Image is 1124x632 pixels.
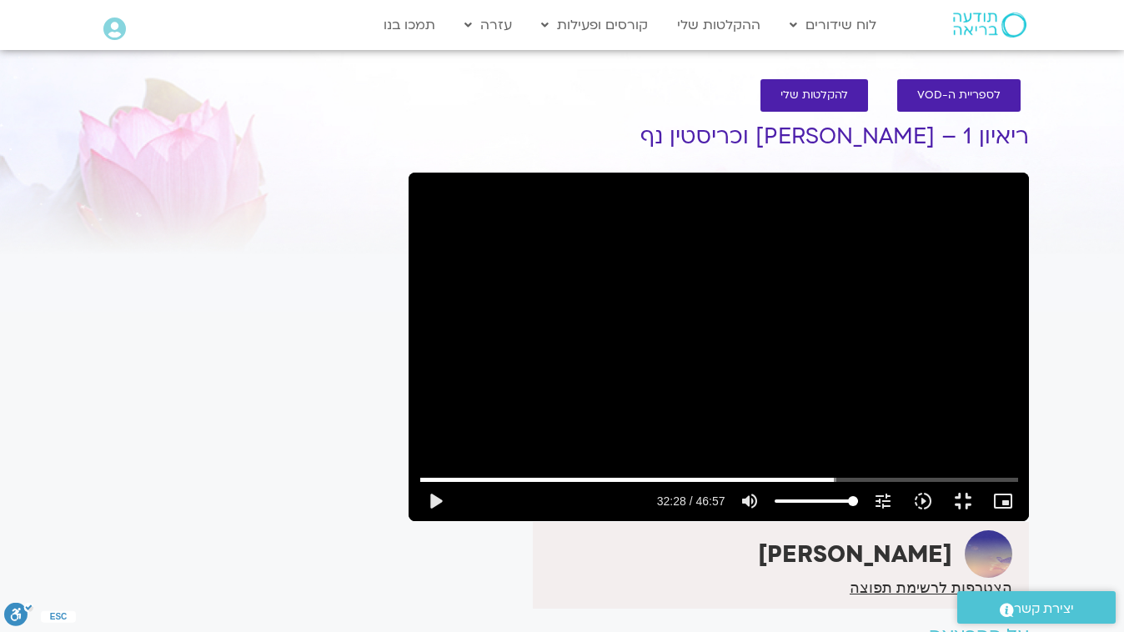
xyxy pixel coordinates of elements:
a: תמכו בנו [375,9,444,41]
a: לוח שידורים [781,9,885,41]
h1: ריאיון 1 – [PERSON_NAME] וכריסטין נף [409,124,1029,149]
a: לספריית ה-VOD [897,79,1021,112]
a: יצירת קשר [957,591,1116,624]
a: להקלטות שלי [760,79,868,112]
a: הצטרפות לרשימת תפוצה [850,580,1012,595]
span: יצירת קשר [1014,598,1074,620]
a: קורסים ופעילות [533,9,656,41]
a: ההקלטות שלי [669,9,769,41]
a: עזרה [456,9,520,41]
span: להקלטות שלי [780,89,848,102]
span: לספריית ה-VOD [917,89,1001,102]
img: טארה בראך [965,530,1012,578]
strong: [PERSON_NAME] [758,539,952,570]
img: תודעה בריאה [953,13,1026,38]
